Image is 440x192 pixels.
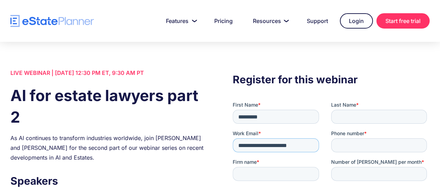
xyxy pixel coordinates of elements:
a: Features [158,14,202,28]
a: Login [340,13,373,29]
a: home [10,15,94,27]
div: As AI continues to transform industries worldwide, join [PERSON_NAME] and [PERSON_NAME] for the s... [10,133,207,162]
a: Pricing [206,14,241,28]
a: Resources [245,14,295,28]
h3: Speakers [10,173,207,189]
a: Start free trial [376,13,430,29]
div: LIVE WEBINAR | [DATE] 12:30 PM ET, 9:30 AM PT [10,68,207,78]
h1: AI for estate lawyers part 2 [10,85,207,128]
h3: Register for this webinar [233,71,430,87]
a: Support [298,14,336,28]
